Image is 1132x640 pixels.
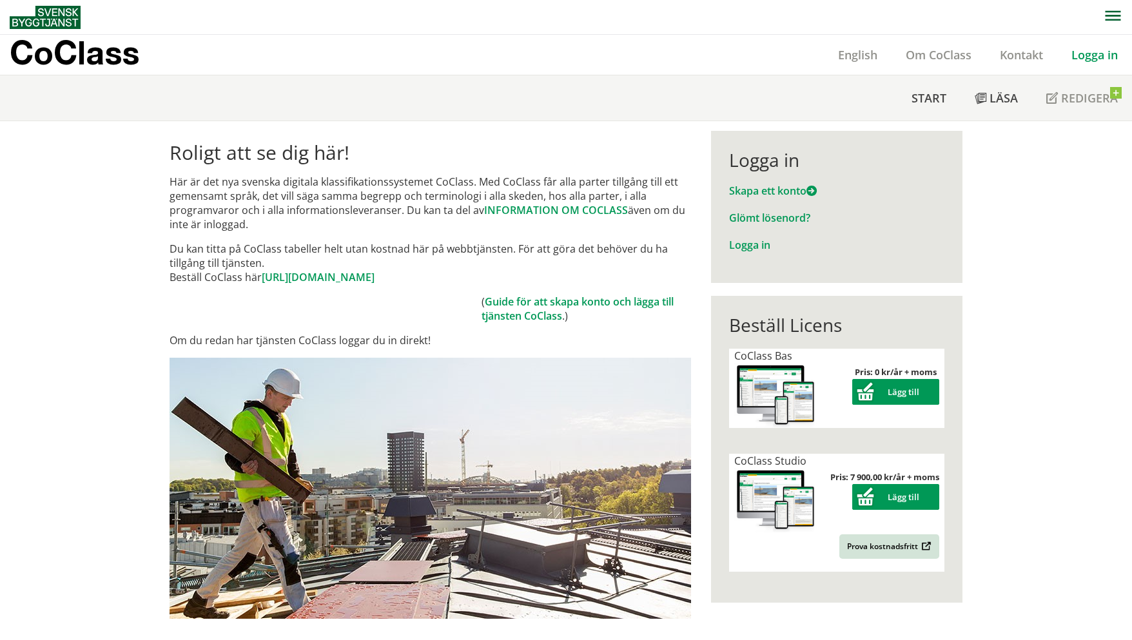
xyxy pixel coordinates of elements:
a: English [824,47,892,63]
span: CoClass Bas [734,349,792,363]
strong: Pris: 7 900,00 kr/år + moms [830,471,939,483]
a: Läsa [961,75,1032,121]
a: INFORMATION OM COCLASS [484,203,628,217]
img: coclass-license.jpg [734,363,817,428]
img: coclass-license.jpg [734,468,817,533]
button: Lägg till [852,379,939,405]
p: Om du redan har tjänsten CoClass loggar du in direkt! [170,333,691,347]
p: Du kan titta på CoClass tabeller helt utan kostnad här på webbtjänsten. För att göra det behöver ... [170,242,691,284]
a: Guide för att skapa konto och lägga till tjänsten CoClass [482,295,674,323]
h1: Roligt att se dig här! [170,141,691,164]
p: CoClass [10,45,139,60]
span: Start [912,90,946,106]
a: Lägg till [852,491,939,503]
img: Svensk Byggtjänst [10,6,81,29]
a: Logga in [1057,47,1132,63]
a: Lägg till [852,386,939,398]
a: Logga in [729,238,770,252]
span: CoClass Studio [734,454,806,468]
a: Skapa ett konto [729,184,817,198]
p: Här är det nya svenska digitala klassifikationssystemet CoClass. Med CoClass får alla parter till... [170,175,691,231]
a: Kontakt [986,47,1057,63]
a: Start [897,75,961,121]
td: ( .) [482,295,691,323]
button: Lägg till [852,484,939,510]
a: Glömt lösenord? [729,211,810,225]
img: Outbound.png [919,541,932,551]
a: [URL][DOMAIN_NAME] [262,270,375,284]
img: login.jpg [170,358,691,619]
div: Beställ Licens [729,314,944,336]
a: Om CoClass [892,47,986,63]
strong: Pris: 0 kr/år + moms [855,366,937,378]
div: Logga in [729,149,944,171]
a: Prova kostnadsfritt [839,534,939,559]
a: CoClass [10,35,167,75]
span: Läsa [990,90,1018,106]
